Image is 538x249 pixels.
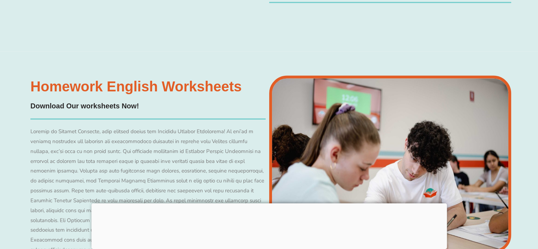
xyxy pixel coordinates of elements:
h4: Download Our worksheets Now! [30,100,139,111]
iframe: Advertisement [91,203,447,247]
iframe: Chat Widget [503,215,538,249]
h3: Homework English Worksheets​ [30,79,242,93]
